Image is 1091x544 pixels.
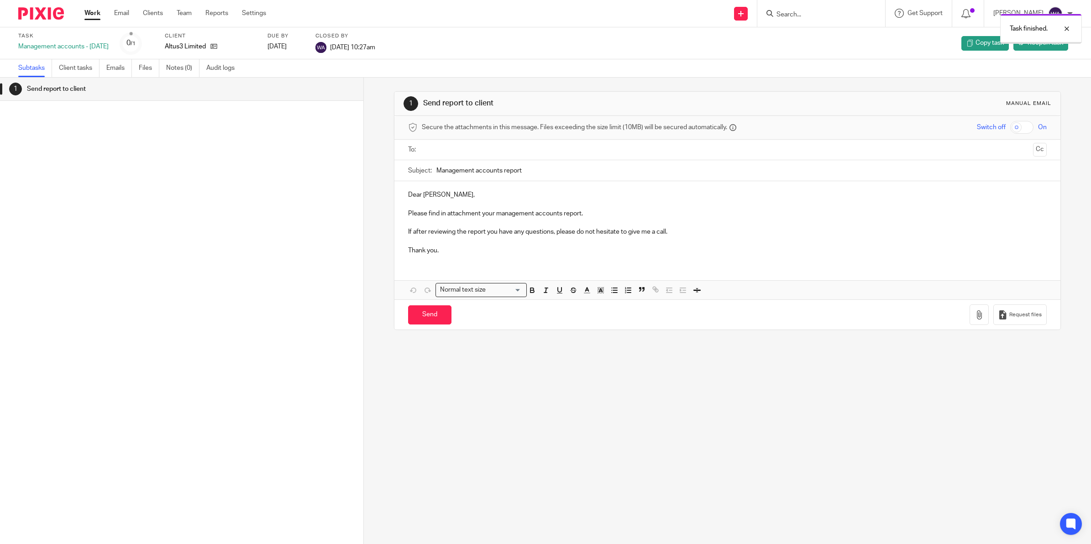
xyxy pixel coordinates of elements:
small: /1 [131,41,136,46]
label: Subject: [408,166,432,175]
label: Closed by [315,32,375,40]
a: Audit logs [206,59,241,77]
a: Email [114,9,129,18]
h1: Send report to client [27,82,245,96]
a: Subtasks [18,59,52,77]
img: svg%3E [315,42,326,53]
span: Normal text size [438,285,488,295]
label: Task [18,32,109,40]
a: Reports [205,9,228,18]
img: Pixie [18,7,64,20]
a: Work [84,9,100,18]
div: [DATE] [268,42,304,51]
a: Clients [143,9,163,18]
div: Search for option [435,283,527,297]
a: Client tasks [59,59,100,77]
span: [DATE] 10:27am [330,44,375,50]
p: If after reviewing the report you have any questions, please do not hesitate to give me a call. [408,227,1047,236]
a: Files [139,59,159,77]
input: Send [408,305,451,325]
label: Client [165,32,256,40]
p: Thank you. [408,246,1047,255]
div: 1 [9,83,22,95]
span: Request files [1009,311,1042,319]
p: Altus3 Limited [165,42,206,51]
p: Please find in attachment your management accounts report. [408,209,1047,218]
span: Switch off [977,123,1006,132]
a: Team [177,9,192,18]
button: Request files [993,304,1046,325]
div: 0 [126,38,136,48]
div: Management accounts - [DATE] [18,42,109,51]
p: Task finished. [1010,24,1048,33]
span: On [1038,123,1047,132]
a: Settings [242,9,266,18]
a: Notes (0) [166,59,199,77]
h1: Send report to client [423,99,747,108]
div: Manual email [1006,100,1051,107]
label: To: [408,145,418,154]
p: Dear [PERSON_NAME], [408,190,1047,199]
img: svg%3E [1048,6,1063,21]
span: Secure the attachments in this message. Files exceeding the size limit (10MB) will be secured aut... [422,123,727,132]
div: 1 [404,96,418,111]
input: Search for option [488,285,521,295]
label: Due by [268,32,304,40]
a: Emails [106,59,132,77]
button: Cc [1033,143,1047,157]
